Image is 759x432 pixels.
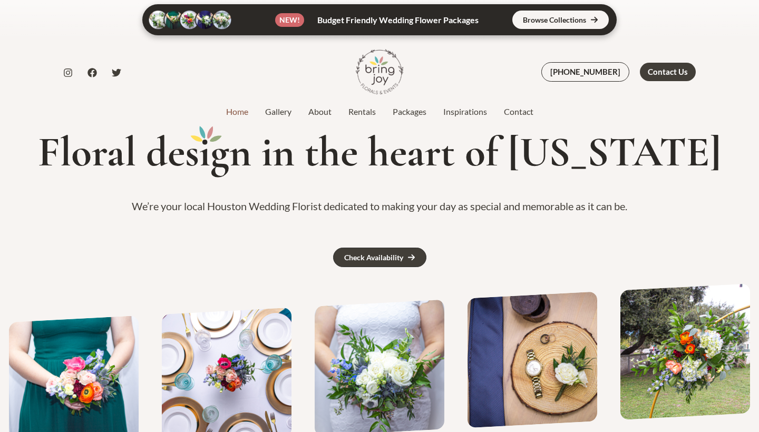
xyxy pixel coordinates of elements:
img: Bring Joy [356,48,403,95]
a: Twitter [112,68,121,77]
a: Contact Us [640,63,696,81]
a: Gallery [257,105,300,118]
a: Packages [384,105,435,118]
h1: Floral des gn in the heart of [US_STATE] [13,129,746,175]
nav: Site Navigation [218,104,542,120]
a: Check Availability [333,248,426,267]
a: Instagram [63,68,73,77]
a: Home [218,105,257,118]
mark: i [199,129,210,175]
a: Rentals [340,105,384,118]
a: Inspirations [435,105,495,118]
div: Check Availability [344,254,403,261]
a: [PHONE_NUMBER] [541,62,629,82]
p: We’re your local Houston Wedding Florist dedicated to making your day as special and memorable as... [13,197,746,216]
a: Facebook [87,68,97,77]
a: Contact [495,105,542,118]
a: About [300,105,340,118]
